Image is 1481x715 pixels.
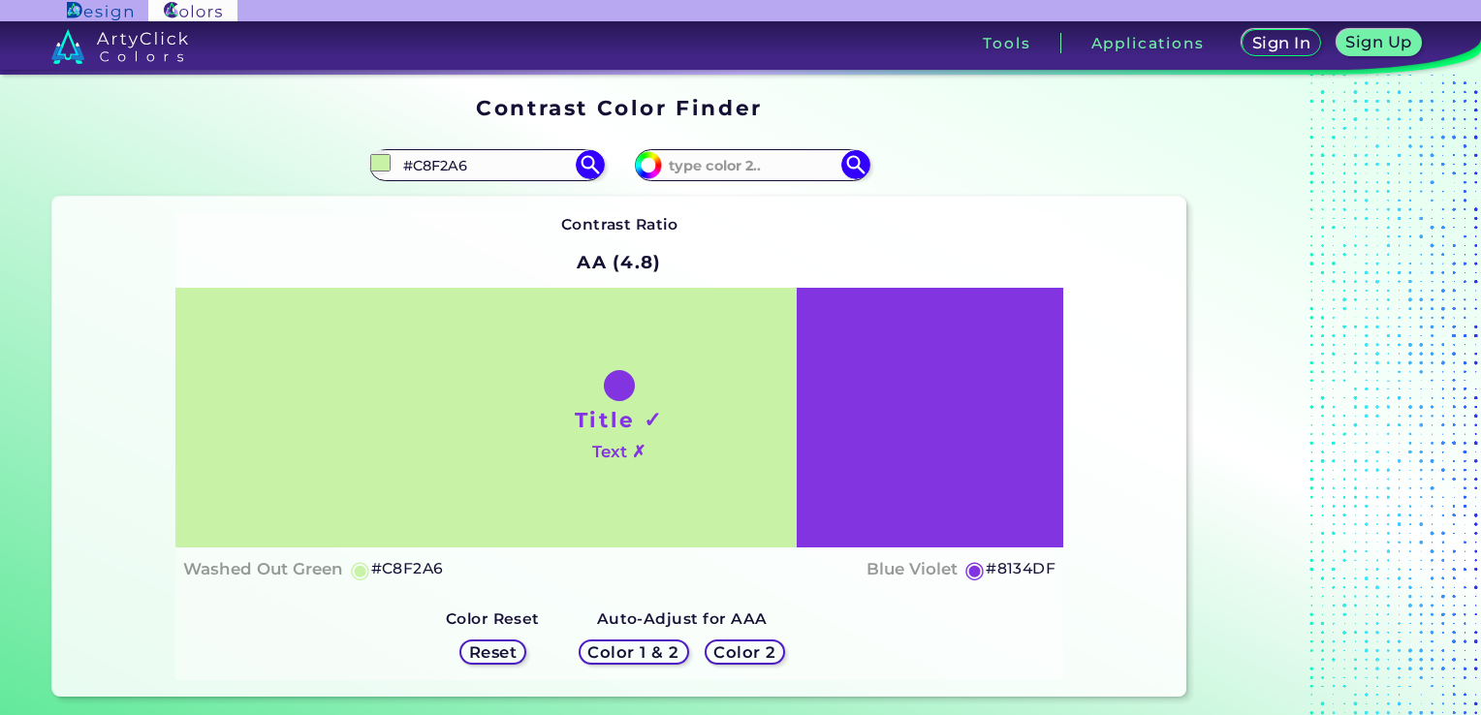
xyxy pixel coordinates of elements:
img: icon search [841,150,870,179]
img: icon search [576,150,605,179]
h4: Text ✗ [592,438,646,466]
h3: Applications [1091,36,1205,50]
h5: Color 2 [716,645,772,660]
input: type color 2.. [662,152,842,178]
h4: Blue Violet [867,555,958,583]
img: logo_artyclick_colors_white.svg [51,29,188,64]
h5: Sign In [1255,36,1308,50]
h2: AA (4.8) [568,241,671,284]
iframe: Advertisement [1194,89,1436,704]
strong: Contrast Ratio [561,215,678,233]
h1: Title ✓ [575,405,664,434]
input: type color 1.. [396,152,577,178]
strong: Auto-Adjust for AAA [597,609,768,628]
h3: Tools [983,36,1030,50]
h5: Sign Up [1349,35,1409,49]
h5: #C8F2A6 [371,556,444,581]
h5: ◉ [964,558,986,581]
a: Sign Up [1340,31,1417,55]
h5: #8134DF [986,556,1056,581]
h5: ◉ [350,558,371,581]
h5: Color 1 & 2 [592,645,675,660]
h1: Contrast Color Finder [476,93,762,122]
img: ArtyClick Design logo [67,2,132,20]
strong: Color Reset [446,609,540,628]
h5: Reset [471,645,515,660]
h4: Washed Out Green [183,555,343,583]
a: Sign In [1245,31,1317,55]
